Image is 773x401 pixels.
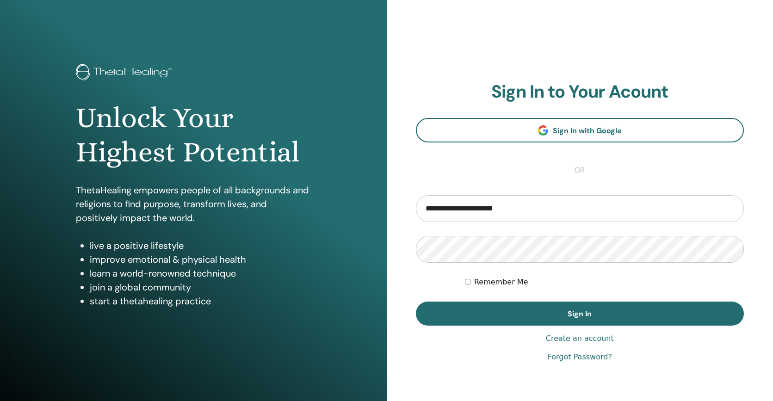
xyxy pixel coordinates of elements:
[570,165,589,176] span: or
[548,352,612,363] a: Forgot Password?
[474,277,528,288] label: Remember Me
[90,239,310,253] li: live a positive lifestyle
[90,266,310,280] li: learn a world-renowned technique
[76,101,310,170] h1: Unlock Your Highest Potential
[90,294,310,308] li: start a thetahealing practice
[90,280,310,294] li: join a global community
[568,309,592,319] span: Sign In
[90,253,310,266] li: improve emotional & physical health
[465,277,744,288] div: Keep me authenticated indefinitely or until I manually logout
[416,118,744,142] a: Sign In with Google
[416,302,744,326] button: Sign In
[76,183,310,225] p: ThetaHealing empowers people of all backgrounds and religions to find purpose, transform lives, a...
[546,333,614,344] a: Create an account
[553,126,622,136] span: Sign In with Google
[416,81,744,103] h2: Sign In to Your Acount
